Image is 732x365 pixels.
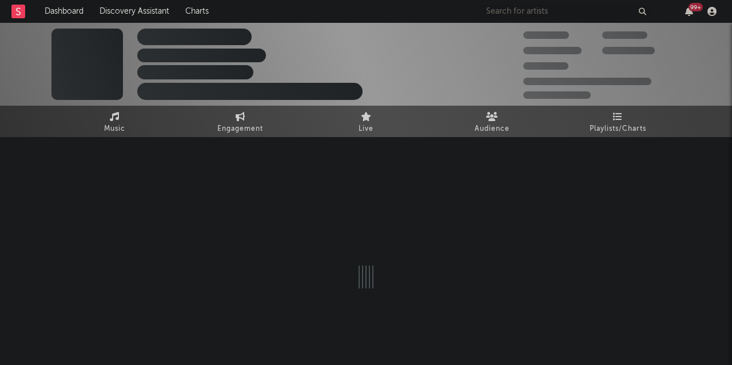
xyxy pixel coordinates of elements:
span: Audience [475,122,510,136]
span: 50,000,000 [523,47,582,54]
a: Audience [429,106,555,137]
span: Live [359,122,373,136]
span: 300,000 [523,31,569,39]
a: Live [303,106,429,137]
span: 50,000,000 Monthly Listeners [523,78,651,85]
a: Engagement [177,106,303,137]
span: Playlists/Charts [590,122,646,136]
span: 100,000 [602,31,647,39]
a: Music [51,106,177,137]
span: 1,000,000 [602,47,655,54]
a: Playlists/Charts [555,106,681,137]
button: 99+ [685,7,693,16]
span: Engagement [217,122,263,136]
span: Jump Score: 85.0 [523,91,591,99]
input: Search for artists [480,5,652,19]
span: 100,000 [523,62,568,70]
div: 99 + [689,3,703,11]
span: Music [104,122,125,136]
